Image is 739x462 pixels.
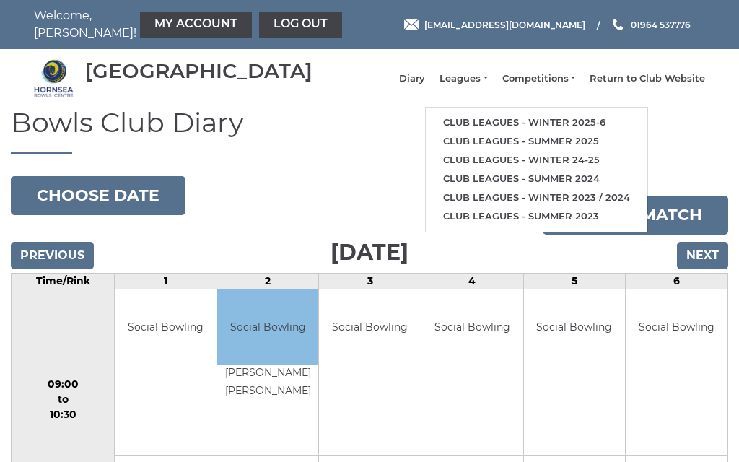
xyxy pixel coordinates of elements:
td: Social Bowling [626,289,727,365]
input: Next [677,242,728,269]
td: Social Bowling [217,289,319,365]
a: Competitions [502,72,575,85]
td: [PERSON_NAME] [217,383,319,401]
a: Club leagues - Summer 2023 [426,207,647,226]
a: Leagues [440,72,487,85]
a: Log out [259,12,342,38]
button: Choose date [11,176,185,215]
h1: Bowls Club Diary [11,108,728,154]
td: 2 [217,273,319,289]
td: 4 [421,273,524,289]
a: Diary [399,72,425,85]
a: Club leagues - Winter 2023 / 2024 [426,188,647,207]
a: Return to Club Website [590,72,705,85]
a: Club leagues - Summer 2025 [426,132,647,151]
td: Social Bowling [524,289,626,365]
td: Social Bowling [319,289,421,365]
td: 6 [626,273,728,289]
a: Club leagues - Winter 2025-6 [426,113,647,132]
td: 3 [319,273,421,289]
a: Email [EMAIL_ADDRESS][DOMAIN_NAME] [404,18,585,32]
td: 1 [115,273,217,289]
img: Hornsea Bowls Centre [34,58,74,98]
img: Phone us [613,19,623,30]
a: Club leagues - Summer 2024 [426,170,647,188]
span: [EMAIL_ADDRESS][DOMAIN_NAME] [424,19,585,30]
a: Club leagues - Winter 24-25 [426,151,647,170]
td: Social Bowling [115,289,217,365]
td: [PERSON_NAME] [217,365,319,383]
a: My Account [140,12,252,38]
span: 01964 537776 [631,19,691,30]
td: Social Bowling [421,289,523,365]
td: Time/Rink [12,273,115,289]
nav: Welcome, [PERSON_NAME]! [34,7,301,42]
td: 5 [523,273,626,289]
a: Phone us 01964 537776 [611,18,691,32]
img: Email [404,19,419,30]
input: Previous [11,242,94,269]
div: [GEOGRAPHIC_DATA] [85,60,312,82]
ul: Leagues [425,107,648,232]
